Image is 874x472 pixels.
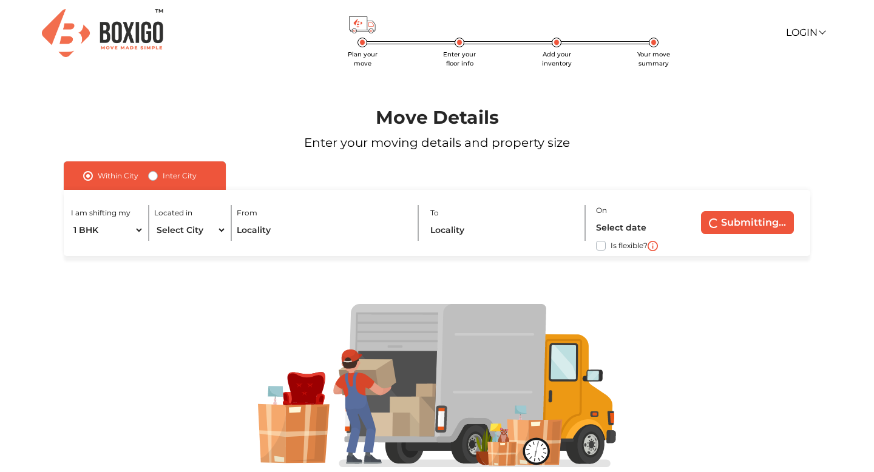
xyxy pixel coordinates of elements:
label: Within City [98,169,138,183]
label: Is flexible? [611,238,648,251]
span: Enter your floor info [443,50,476,67]
label: To [430,207,439,218]
label: From [237,207,257,218]
label: I am shifting my [71,207,130,218]
label: Located in [154,207,192,218]
label: Inter City [163,169,197,183]
button: Submitting... [701,211,794,234]
img: Boxigo [42,9,163,57]
p: Enter your moving details and property size [35,133,839,152]
input: Select date [596,217,682,238]
input: Locality [430,220,577,241]
input: Locality [237,220,407,241]
label: On [596,205,607,216]
span: Add your inventory [542,50,572,67]
a: Login [786,27,825,38]
span: Plan your move [348,50,378,67]
img: i [648,241,658,251]
h1: Move Details [35,107,839,129]
span: Your move summary [637,50,670,67]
